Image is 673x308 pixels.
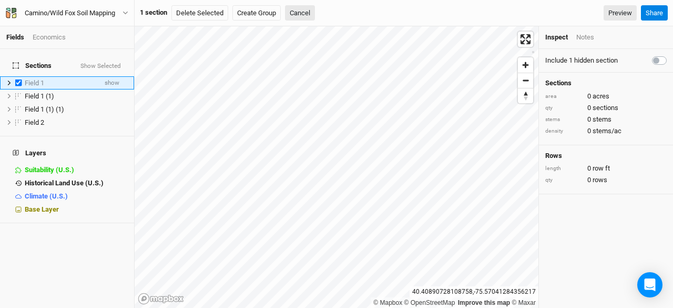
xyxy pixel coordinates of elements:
[593,175,607,185] span: rows
[138,293,184,305] a: Mapbox logo
[545,152,667,160] h4: Rows
[593,126,621,136] span: stems/ac
[25,179,128,187] div: Historical Land Use (U.S.)
[545,33,568,42] div: Inspect
[545,103,667,113] div: 0
[593,103,618,113] span: sections
[25,105,64,113] span: Field 1 (1) (1)
[410,286,538,297] div: 40.40890728108758 , -75.57041284356217
[518,57,533,73] button: Zoom in
[518,32,533,47] button: Enter fullscreen
[25,8,115,18] div: Camino/Wild Fox Soil Mapping
[545,127,582,135] div: density
[25,118,44,126] span: Field 2
[593,115,611,124] span: stems
[545,79,667,87] h4: Sections
[25,166,74,174] span: Suitability (U.S.)
[545,126,667,136] div: 0
[25,118,128,127] div: Field 2
[5,7,129,19] button: Camino/Wild Fox Soil Mapping
[576,33,594,42] div: Notes
[545,116,582,124] div: stems
[285,5,315,21] button: Cancel
[25,79,44,87] span: Field 1
[171,5,228,21] button: Delete Selected
[373,299,402,306] a: Mapbox
[135,26,538,308] canvas: Map
[545,92,667,101] div: 0
[25,105,128,114] div: Field 1 (1) (1)
[25,92,128,101] div: Field 1 (1)
[25,205,128,214] div: Base Layer
[512,299,536,306] a: Maxar
[80,63,121,70] button: Show Selected
[545,56,618,65] label: Include 1 hidden section
[637,272,662,297] div: Open Intercom Messenger
[518,88,533,103] button: Reset bearing to north
[593,164,610,173] span: row ft
[604,5,637,21] a: Preview
[545,175,667,185] div: 0
[25,166,128,174] div: Suitability (U.S.)
[641,5,668,21] button: Share
[13,62,52,70] span: Sections
[232,5,281,21] button: Create Group
[545,104,582,112] div: qty
[25,205,59,213] span: Base Layer
[25,92,54,100] span: Field 1 (1)
[25,79,96,87] div: Field 1
[545,93,582,101] div: area
[25,179,104,187] span: Historical Land Use (U.S.)
[404,299,455,306] a: OpenStreetMap
[140,8,167,17] div: 1 section
[105,76,119,90] span: show
[6,33,24,41] a: Fields
[458,299,510,306] a: Improve this map
[6,143,128,164] h4: Layers
[545,176,582,184] div: qty
[545,165,582,173] div: length
[33,33,66,42] div: Economics
[593,92,609,101] span: acres
[25,192,128,201] div: Climate (U.S.)
[518,73,533,88] button: Zoom out
[545,164,667,173] div: 0
[25,192,68,200] span: Climate (U.S.)
[545,115,667,124] div: 0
